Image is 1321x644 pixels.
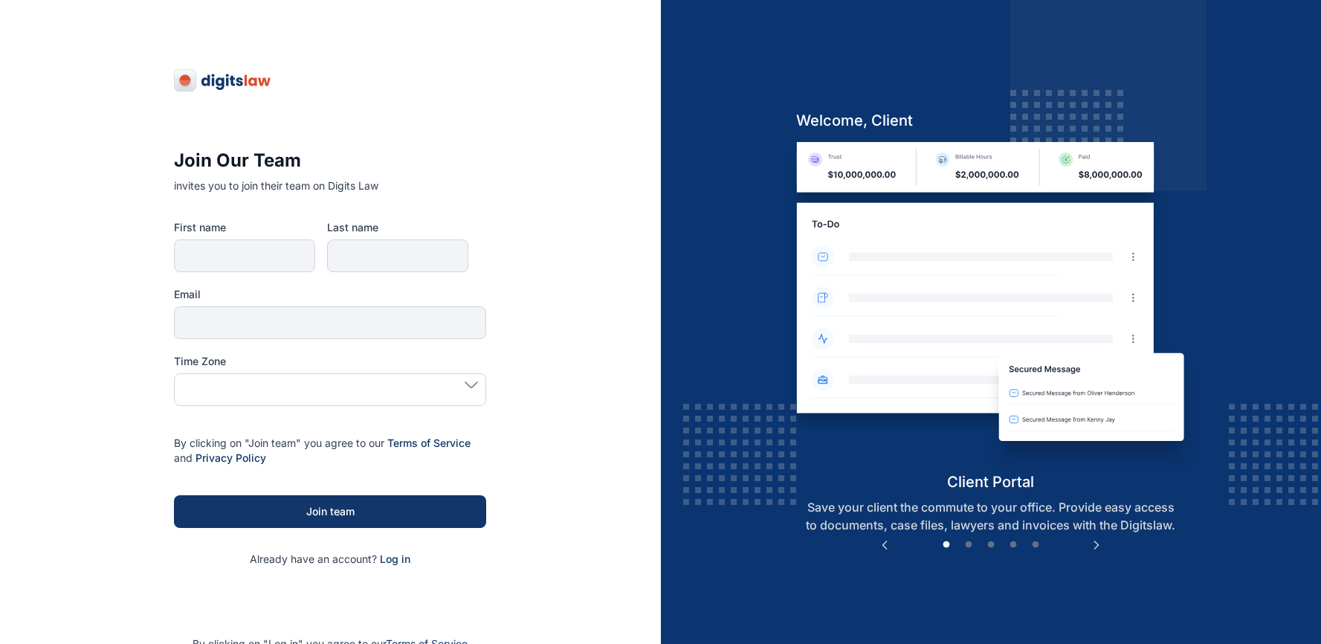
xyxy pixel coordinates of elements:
[1089,538,1104,553] button: Next
[387,437,471,449] a: Terms of Service
[327,220,468,235] label: Last name
[784,142,1197,471] img: client-portal
[174,178,486,193] p: invites you to join their team on Digits Law
[174,552,486,567] p: Already have an account?
[198,504,462,519] div: Join team
[174,149,486,173] h3: Join Our Team
[174,354,226,369] span: Time Zone
[174,220,315,235] label: First name
[196,451,266,464] a: Privacy Policy
[1028,538,1043,553] button: 5
[961,538,976,553] button: 2
[174,68,272,92] img: digitslaw-logo
[784,110,1197,131] h5: welcome, client
[984,538,998,553] button: 3
[174,436,486,466] p: By clicking on "Join team" you agree to our and
[380,553,410,565] a: Log in
[784,471,1197,492] h5: client portal
[174,495,486,528] button: Join team
[939,538,954,553] button: 1
[1006,538,1021,553] button: 4
[174,287,486,302] label: Email
[877,538,892,553] button: Previous
[784,498,1197,534] p: Save your client the commute to your office. Provide easy access to documents, case files, lawyer...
